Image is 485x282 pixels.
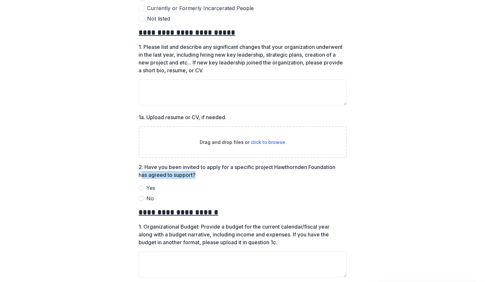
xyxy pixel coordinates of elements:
span: Currently or Formerly Incarcerated People [147,4,254,12]
p: 1. Organizational Budget: Provide a budget for the current calendar/fiscal year along with a budg... [139,223,343,246]
span: Yes [146,184,155,192]
p: 2. Have you been invited to apply for a specific project Hawthornden Foundation has agreed to sup... [139,163,343,179]
span: Not listed [147,15,170,22]
span: click to browse [251,139,285,145]
p: Drag and drop files or [200,139,285,146]
p: 1a. Upload resume or CV, if needed. [139,113,226,121]
p: 1. Please list and describe any significant changes that your organization underwent in the last ... [139,43,343,74]
span: No [146,194,154,202]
